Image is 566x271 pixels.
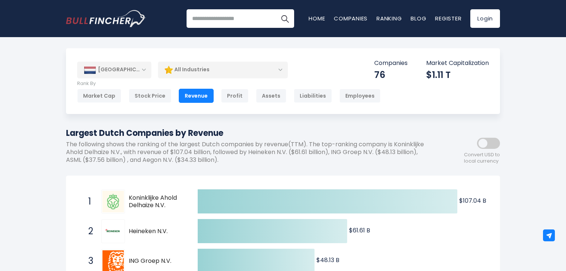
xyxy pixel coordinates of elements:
[426,59,489,67] p: Market Capitalization
[66,127,433,139] h1: Largest Dutch Companies by Revenue
[464,152,500,164] span: Convert USD to local currency
[470,9,500,28] a: Login
[85,225,92,238] span: 2
[129,257,185,265] span: ING Groep N.V.
[129,228,185,235] span: Heineken N.V.
[66,10,146,27] img: Bullfincher logo
[221,89,249,103] div: Profit
[66,141,433,164] p: The following shows the ranking of the largest Dutch companies by revenue(TTM). The top-ranking c...
[309,14,325,22] a: Home
[85,255,92,267] span: 3
[426,69,489,81] div: $1.11 T
[334,14,368,22] a: Companies
[77,62,151,78] div: [GEOGRAPHIC_DATA]
[411,14,426,22] a: Blog
[339,89,381,103] div: Employees
[158,61,288,78] div: All Industries
[85,195,92,208] span: 1
[66,10,146,27] a: Go to homepage
[256,89,286,103] div: Assets
[77,89,121,103] div: Market Cap
[374,69,408,81] div: 76
[129,89,171,103] div: Stock Price
[374,59,408,67] p: Companies
[435,14,461,22] a: Register
[459,196,486,205] text: $107.04 B
[179,89,214,103] div: Revenue
[376,14,402,22] a: Ranking
[276,9,294,28] button: Search
[102,224,124,239] img: Heineken N.V.
[294,89,332,103] div: Liabilities
[102,191,124,212] img: Koninklijke Ahold Delhaize N.V.
[129,194,185,210] span: Koninklijke Ahold Delhaize N.V.
[349,226,370,235] text: $61.61 B
[316,256,339,264] text: $48.13 B
[77,81,381,87] p: Rank By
